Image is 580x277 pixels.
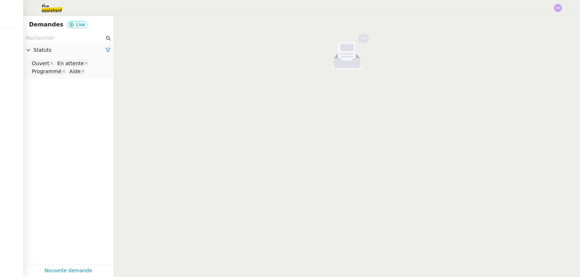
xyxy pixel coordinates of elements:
span: Statuts [33,46,105,54]
div: Programmé [32,68,61,75]
a: Nouvelle demande [45,266,92,275]
div: Ouvert [32,60,49,67]
img: svg [554,4,562,12]
nz-select-item: Aide [67,68,86,75]
div: En attente [57,60,84,67]
input: Rechercher [26,34,104,42]
nz-select-item: Programmé [30,68,67,75]
div: Aide [69,68,80,75]
nz-page-header-title: Demandes [29,20,63,30]
span: Live [76,22,85,27]
div: Statuts [23,43,113,57]
nz-select-item: En attente [55,60,89,67]
nz-select-item: Ouvert [30,60,55,67]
